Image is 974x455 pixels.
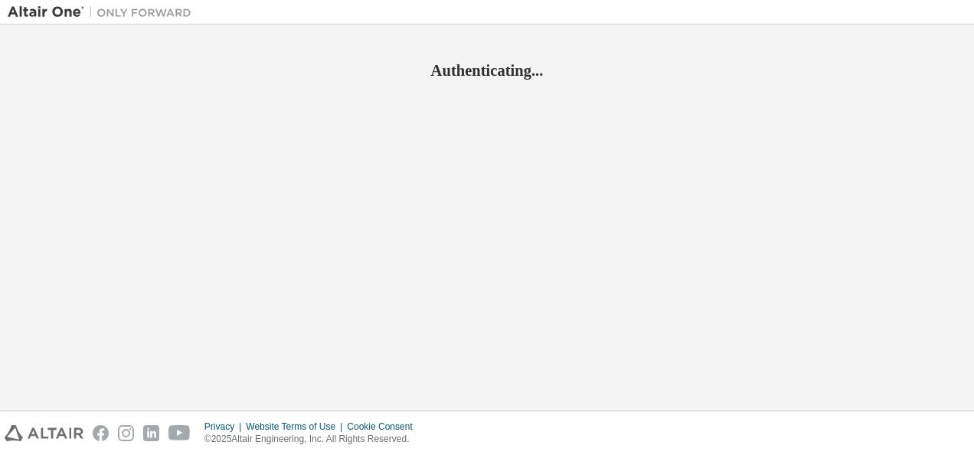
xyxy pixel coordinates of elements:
img: instagram.svg [118,425,134,441]
img: altair_logo.svg [5,425,83,441]
img: facebook.svg [93,425,109,441]
p: © 2025 Altair Engineering, Inc. All Rights Reserved. [204,433,422,446]
div: Cookie Consent [347,421,421,433]
div: Website Terms of Use [246,421,347,433]
h2: Authenticating... [8,61,966,80]
img: Altair One [8,5,199,20]
img: linkedin.svg [143,425,159,441]
img: youtube.svg [168,425,191,441]
div: Privacy [204,421,246,433]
